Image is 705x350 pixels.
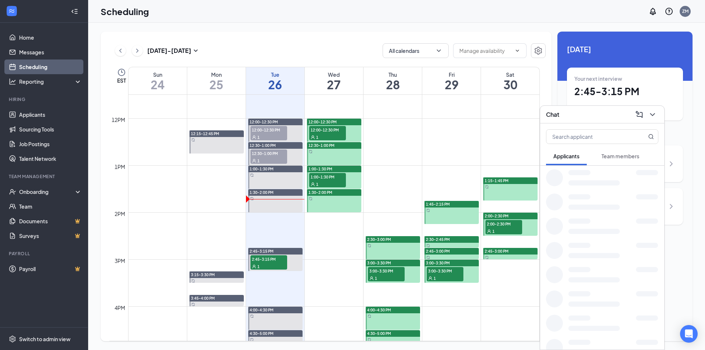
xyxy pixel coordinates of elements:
span: 2:30-2:45 PM [426,237,450,242]
div: Payroll [9,250,80,257]
span: 1 [257,264,260,269]
a: August 28, 2025 [364,67,422,94]
button: Settings [531,43,546,58]
svg: UserCheck [9,188,16,195]
svg: SmallChevronDown [191,46,200,55]
span: 1 [316,182,318,187]
span: 12:00-12:30 PM [308,119,337,125]
a: Scheduling [19,59,82,74]
a: DocumentsCrown [19,214,82,228]
a: Job Postings [19,137,82,151]
svg: Sync [250,197,254,201]
span: 12:30-1:00 PM [250,149,287,157]
div: Tue [246,71,304,78]
svg: User [487,229,491,234]
a: August 24, 2025 [129,67,187,94]
svg: Notifications [648,7,657,16]
span: 4:00-4:30 PM [250,307,274,313]
span: 1 [257,158,260,163]
span: 3:00-3:30 PM [426,260,450,266]
span: 12:00-12:30 PM [250,126,287,133]
svg: Sync [191,279,195,283]
h1: 29 [422,78,481,91]
svg: Sync [426,209,430,212]
span: 1 [257,135,260,140]
a: August 29, 2025 [422,67,481,94]
span: 4:30-5:00 PM [367,331,391,336]
svg: Sync [309,150,312,154]
a: Home [19,30,82,45]
span: 3:00-3:30 PM [367,260,391,266]
div: 4pm [113,304,127,312]
h1: Scheduling [101,5,149,18]
div: Mon [187,71,246,78]
div: 1pm [113,163,127,171]
svg: Sync [426,244,430,248]
h1: 27 [305,78,363,91]
div: Reporting [19,78,82,85]
span: 1 [434,276,436,281]
h1: 2:45 - 3:15 PM [574,85,676,98]
svg: Clock [117,68,126,77]
div: Sat [481,71,539,78]
svg: ChevronRight [667,159,676,168]
input: Search applicant [546,130,633,144]
svg: ChevronRight [667,202,676,211]
a: Team [19,199,82,214]
div: Thu [364,71,422,78]
svg: Sync [368,244,371,248]
svg: WorkstreamLogo [8,7,15,15]
h1: 25 [187,78,246,91]
svg: Sync [309,197,312,201]
span: Team members [601,153,639,159]
a: August 26, 2025 [246,67,304,94]
svg: Sync [250,173,254,177]
svg: Settings [9,335,16,343]
span: 2:45-3:00 PM [485,249,509,254]
svg: Collapse [71,8,78,15]
div: 12pm [110,116,127,124]
a: SurveysCrown [19,228,82,243]
svg: Sync [485,185,489,189]
span: 12:30-1:00 PM [250,143,276,148]
div: Onboarding [19,188,76,195]
span: 12:00-12:30 PM [250,119,278,125]
svg: User [252,135,256,140]
a: PayrollCrown [19,261,82,276]
span: 12:30-1:00 PM [308,143,335,148]
a: Sourcing Tools [19,122,82,137]
span: 1 [492,229,495,234]
svg: Sync [368,314,371,318]
div: Hiring [9,96,80,102]
div: Switch to admin view [19,335,70,343]
span: 2:00-2:30 PM [485,213,509,219]
span: 3:45-4:00 PM [191,296,215,301]
span: 2:00-2:30 PM [485,220,522,227]
button: ChevronDown [647,109,658,120]
svg: User [311,135,315,140]
svg: QuestionInfo [665,7,673,16]
svg: ChevronDown [648,110,657,119]
svg: User [428,276,433,281]
span: 1:00-1:30 PM [250,166,274,172]
div: Open Intercom Messenger [680,325,698,343]
input: Manage availability [459,47,511,55]
span: 12:00-12:30 PM [309,126,346,133]
span: 3:00-3:30 PM [427,267,463,274]
button: All calendarsChevronDown [383,43,449,58]
svg: ChevronDown [435,47,442,54]
svg: Analysis [9,78,16,85]
span: 2:30-3:00 PM [367,237,391,242]
svg: ChevronLeft [117,46,124,55]
h1: 26 [246,78,304,91]
div: 3pm [113,257,127,265]
span: 1:45-2:15 PM [426,202,450,207]
div: ZM [682,8,688,14]
a: Applicants [19,107,82,122]
button: ChevronRight [132,45,143,56]
span: [DATE] [567,43,683,55]
span: 12:15-12:45 PM [191,131,219,136]
span: 1:00-1:30 PM [308,166,332,172]
a: Messages [19,45,82,59]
